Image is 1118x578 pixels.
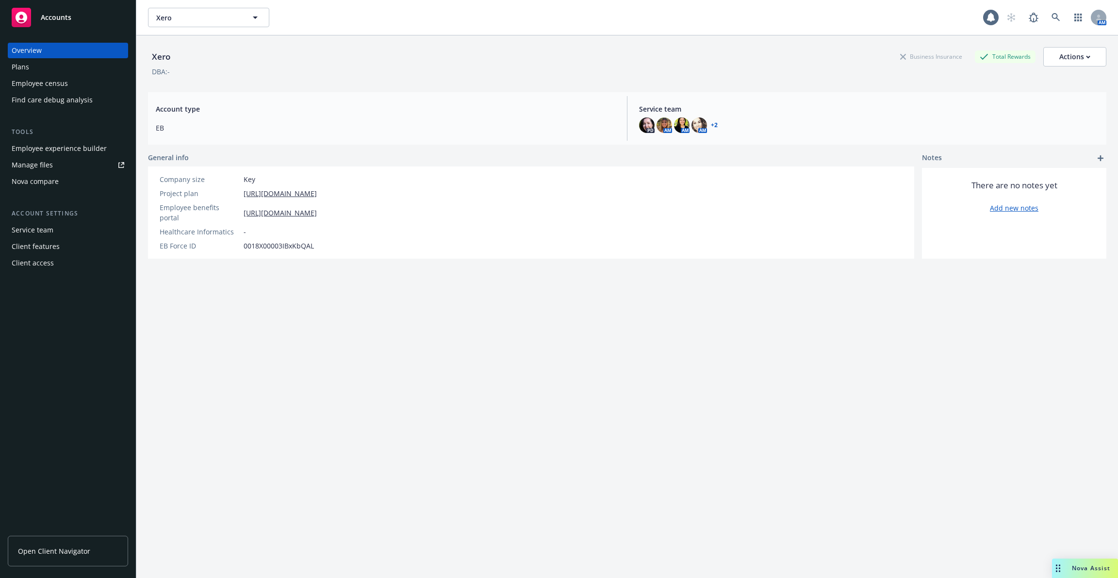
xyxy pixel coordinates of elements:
div: Manage files [12,157,53,173]
div: Overview [12,43,42,58]
a: add [1095,152,1106,164]
a: Switch app [1069,8,1088,27]
div: Total Rewards [975,50,1036,63]
span: - [244,227,246,237]
div: EB Force ID [160,241,240,251]
span: Open Client Navigator [18,546,90,556]
span: Account type [156,104,615,114]
a: Plans [8,59,128,75]
img: photo [691,117,707,133]
div: Actions [1059,48,1090,66]
div: Employee census [12,76,68,91]
span: Notes [922,152,942,164]
div: Plans [12,59,29,75]
a: Nova compare [8,174,128,189]
div: Nova compare [12,174,59,189]
div: Xero [148,50,174,63]
a: Add new notes [990,203,1038,213]
div: Drag to move [1052,559,1064,578]
a: Search [1046,8,1066,27]
span: Accounts [41,14,71,21]
span: Key [244,174,255,184]
a: Client features [8,239,128,254]
div: Client access [12,255,54,271]
div: Project plan [160,188,240,198]
a: Service team [8,222,128,238]
div: Find care debug analysis [12,92,93,108]
img: photo [639,117,655,133]
div: Service team [12,222,53,238]
a: Find care debug analysis [8,92,128,108]
div: Employee benefits portal [160,202,240,223]
div: Healthcare Informatics [160,227,240,237]
a: Overview [8,43,128,58]
a: [URL][DOMAIN_NAME] [244,208,317,218]
a: Report a Bug [1024,8,1043,27]
div: Company size [160,174,240,184]
button: Nova Assist [1052,559,1118,578]
a: [URL][DOMAIN_NAME] [244,188,317,198]
span: EB [156,123,615,133]
a: Manage files [8,157,128,173]
div: Employee experience builder [12,141,107,156]
a: +2 [711,122,718,128]
span: Xero [156,13,240,23]
div: Tools [8,127,128,137]
div: Client features [12,239,60,254]
button: Actions [1043,47,1106,66]
img: photo [674,117,690,133]
span: Nova Assist [1072,564,1110,572]
a: Accounts [8,4,128,31]
a: Client access [8,255,128,271]
div: Account settings [8,209,128,218]
a: Employee census [8,76,128,91]
img: photo [657,117,672,133]
span: There are no notes yet [971,180,1057,191]
a: Employee experience builder [8,141,128,156]
span: Service team [639,104,1099,114]
a: Start snowing [1002,8,1021,27]
span: 0018X00003IBxKbQAL [244,241,314,251]
span: General info [148,152,189,163]
button: Xero [148,8,269,27]
div: DBA: - [152,66,170,77]
div: Business Insurance [895,50,967,63]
